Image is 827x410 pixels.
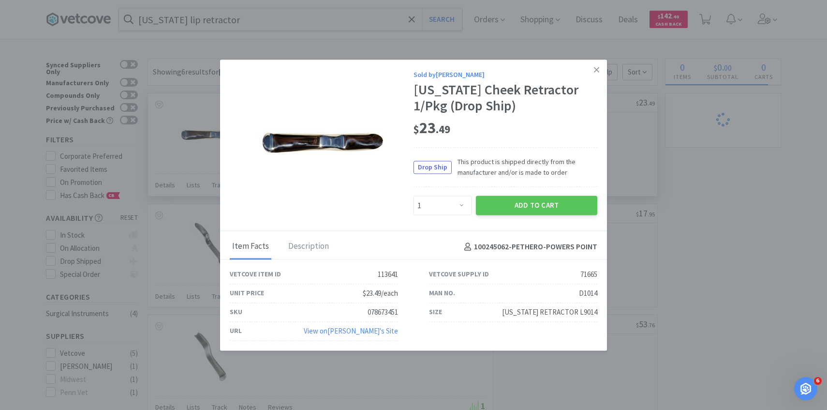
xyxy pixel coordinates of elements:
[378,269,398,280] div: 113641
[580,269,597,280] div: 71665
[452,156,597,178] span: This product is shipped directly from the manufacturer and/or is made to order
[230,235,271,259] div: Item Facts
[413,69,597,80] div: Sold by [PERSON_NAME]
[429,269,489,280] div: Vetcove Supply ID
[414,161,451,173] span: Drop Ship
[286,235,331,259] div: Description
[436,123,450,137] span: . 49
[429,307,442,318] div: Size
[579,288,597,299] div: D1014
[230,326,242,336] div: URL
[368,306,398,318] div: 078673451
[230,307,242,318] div: SKU
[413,123,419,137] span: $
[794,377,817,400] iframe: Intercom live chat
[460,241,597,254] h4: 100245062 - PETHERO-POWERS POINT
[502,306,597,318] div: [US_STATE] RETRACTOR L9014
[230,269,281,280] div: Vetcove Item ID
[413,119,450,138] span: 23
[429,288,455,299] div: Man No.
[413,82,597,114] div: [US_STATE] Cheek Retractor 1/Pkg (Drop Ship)
[304,326,398,335] a: View on[PERSON_NAME]'s Site
[476,196,597,215] button: Add to Cart
[363,288,398,299] div: $23.49/each
[230,288,264,299] div: Unit Price
[814,377,822,385] span: 6
[259,79,384,205] img: 403286f28b9a4531a49c0d75bbbe6e09_71665.jpeg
